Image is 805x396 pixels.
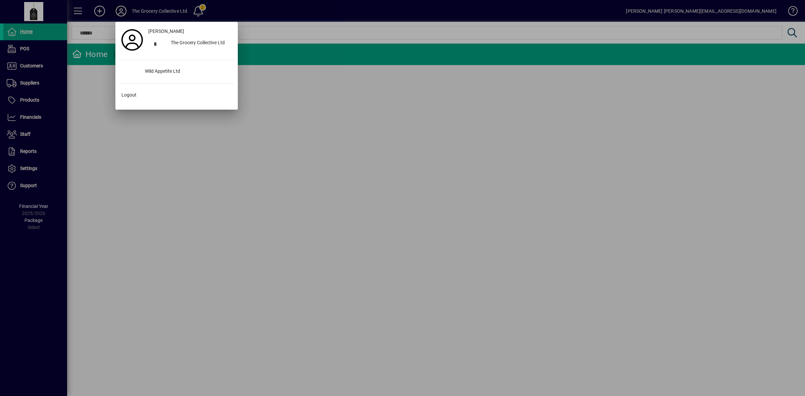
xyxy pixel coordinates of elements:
[146,25,234,37] a: [PERSON_NAME]
[119,89,234,101] button: Logout
[140,66,234,78] div: Wild Appetite Ltd
[119,34,146,46] a: Profile
[146,37,234,49] button: The Grocery Collective Ltd
[165,37,234,49] div: The Grocery Collective Ltd
[119,66,234,78] button: Wild Appetite Ltd
[121,92,137,99] span: Logout
[148,28,184,35] span: [PERSON_NAME]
